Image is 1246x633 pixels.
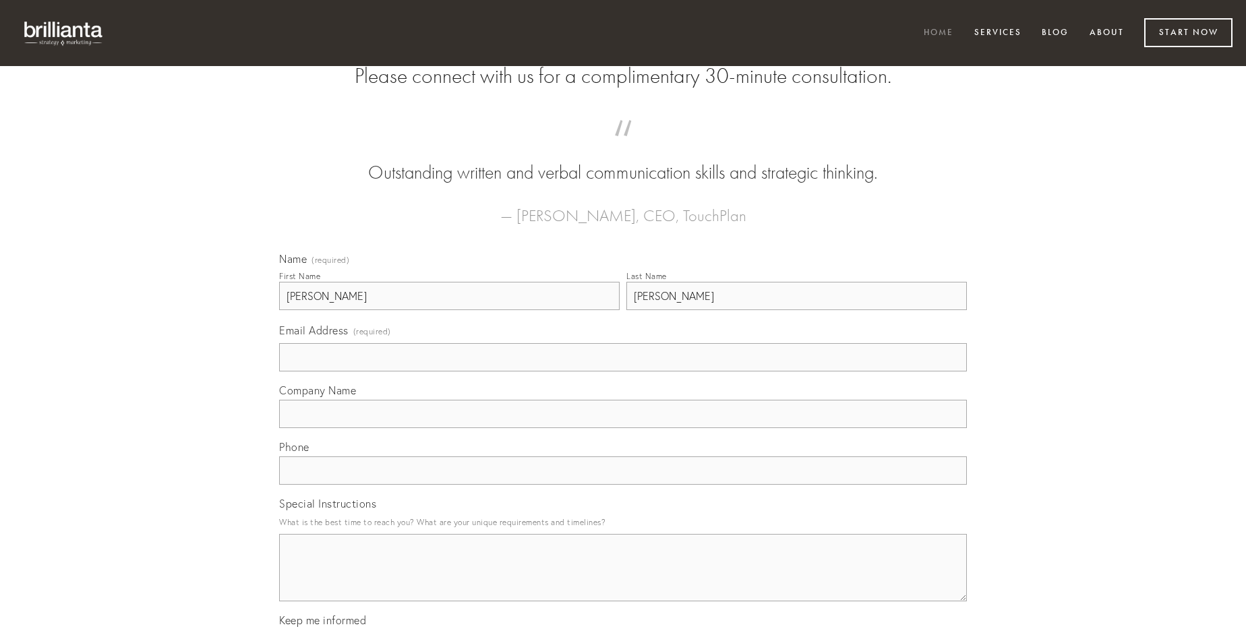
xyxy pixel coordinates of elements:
[279,63,967,89] h2: Please connect with us for a complimentary 30-minute consultation.
[279,613,366,627] span: Keep me informed
[301,133,945,160] span: “
[13,13,115,53] img: brillianta - research, strategy, marketing
[1081,22,1133,44] a: About
[279,513,967,531] p: What is the best time to reach you? What are your unique requirements and timelines?
[279,497,376,510] span: Special Instructions
[301,133,945,186] blockquote: Outstanding written and verbal communication skills and strategic thinking.
[279,252,307,266] span: Name
[301,186,945,229] figcaption: — [PERSON_NAME], CEO, TouchPlan
[279,384,356,397] span: Company Name
[966,22,1030,44] a: Services
[353,322,391,340] span: (required)
[279,440,309,454] span: Phone
[1033,22,1077,44] a: Blog
[311,256,349,264] span: (required)
[279,271,320,281] div: First Name
[915,22,962,44] a: Home
[626,271,667,281] div: Last Name
[279,324,349,337] span: Email Address
[1144,18,1233,47] a: Start Now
